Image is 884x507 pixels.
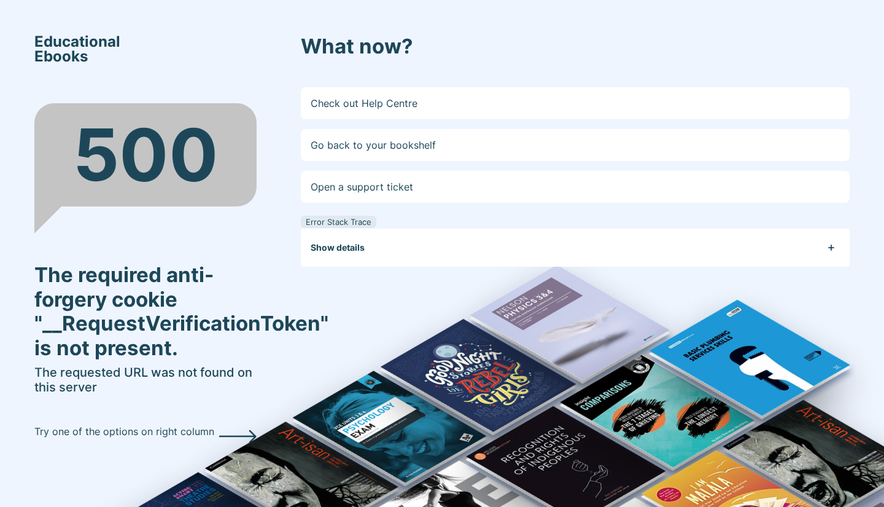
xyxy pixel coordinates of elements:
a: Check out Help Centre [301,87,850,119]
div: Error Stack Trace [301,216,376,228]
span: Educational Ebooks [34,34,120,64]
div: 500 [34,103,257,206]
h5: The requested URL was not found on this server [34,365,257,395]
a: Open a support ticket [301,171,850,203]
p: Try one of the options on right column [34,424,214,439]
a: Go back to your bookshelf [301,129,850,161]
h3: What now? [301,34,850,59]
button: Show details [311,229,850,267]
h3: The required anti-forgery cookie "__RequestVerificationToken" is not present. [34,263,257,360]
